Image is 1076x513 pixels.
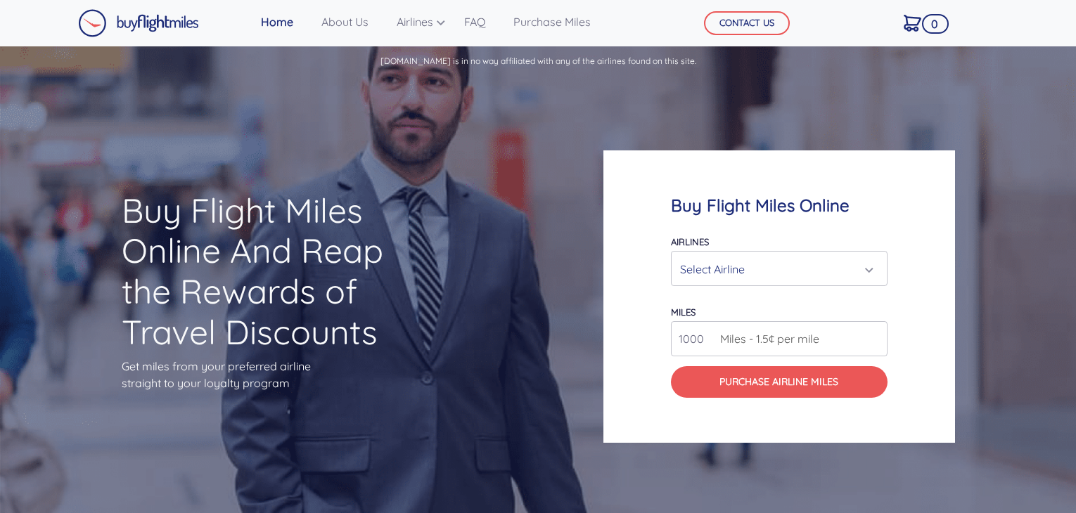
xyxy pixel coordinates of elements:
label: Airlines [671,236,709,247]
div: Select Airline [680,256,870,283]
button: CONTACT US [704,11,790,35]
img: Cart [904,15,921,32]
h4: Buy Flight Miles Online [671,195,888,216]
a: Purchase Miles [508,8,596,36]
h1: Buy Flight Miles Online And Reap the Rewards of Travel Discounts [122,190,417,352]
a: Home [255,8,299,36]
a: FAQ [459,8,491,36]
span: 0 [922,14,949,34]
span: Miles - 1.5¢ per mile [713,330,819,347]
label: miles [671,306,696,318]
a: 0 [898,8,927,37]
a: Buy Flight Miles Logo [78,6,199,41]
img: Buy Flight Miles Logo [78,9,199,37]
a: About Us [316,8,374,36]
button: Select Airline [671,251,888,286]
button: Purchase Airline Miles [671,366,888,398]
a: Airlines [391,8,442,36]
p: Get miles from your preferred airline straight to your loyalty program [122,358,417,391]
